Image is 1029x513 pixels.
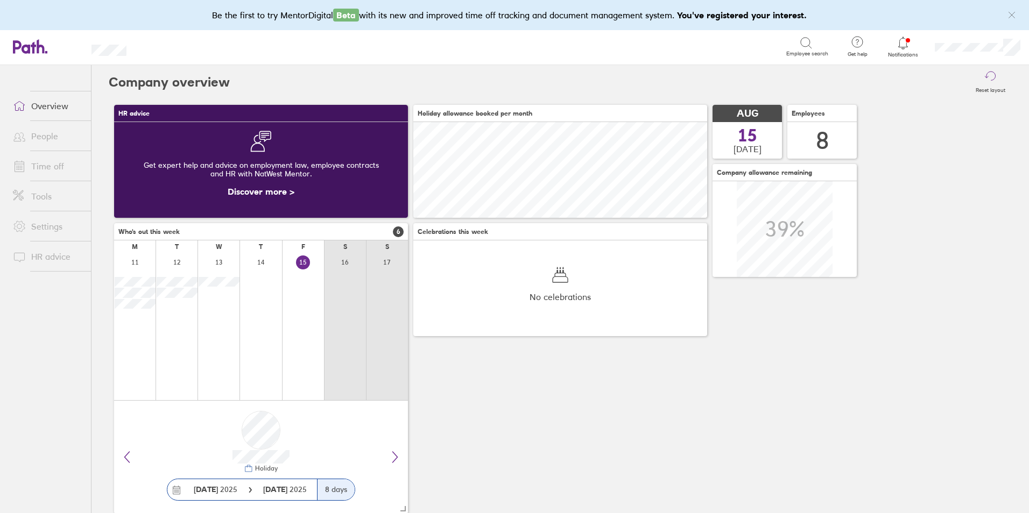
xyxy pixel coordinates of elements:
[734,144,762,154] span: [DATE]
[393,226,404,237] span: 6
[194,484,218,494] strong: [DATE]
[969,84,1012,94] label: Reset layout
[253,465,278,472] div: Holiday
[385,243,389,251] div: S
[530,292,591,302] span: No celebrations
[4,155,91,177] a: Time off
[840,51,875,58] span: Get help
[118,228,180,236] span: Who's out this week
[418,110,532,117] span: Holiday allowance booked per month
[317,479,355,500] div: 8 days
[109,65,230,99] h2: Company overview
[156,41,183,51] div: Search
[175,243,179,251] div: T
[228,186,294,197] a: Discover more >
[717,169,812,176] span: Company allowance remaining
[4,125,91,147] a: People
[677,10,807,20] b: You've registered your interest.
[816,127,829,154] div: 8
[123,152,399,187] div: Get expert help and advice on employment law, employee contracts and HR with NatWest Mentor.
[343,243,347,251] div: S
[132,243,138,251] div: M
[259,243,263,251] div: T
[194,485,237,494] span: 2025
[118,110,150,117] span: HR advice
[4,246,91,267] a: HR advice
[969,65,1012,99] button: Reset layout
[216,243,222,251] div: W
[263,485,307,494] span: 2025
[886,52,921,58] span: Notifications
[786,51,828,57] span: Employee search
[212,9,817,22] div: Be the first to try MentorDigital with its new and improved time off tracking and document manage...
[4,216,91,237] a: Settings
[886,35,921,58] a: Notifications
[737,108,758,119] span: AUG
[738,127,757,144] span: 15
[333,9,359,22] span: Beta
[418,228,488,236] span: Celebrations this week
[263,484,290,494] strong: [DATE]
[4,186,91,207] a: Tools
[301,243,305,251] div: F
[4,95,91,117] a: Overview
[792,110,825,117] span: Employees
